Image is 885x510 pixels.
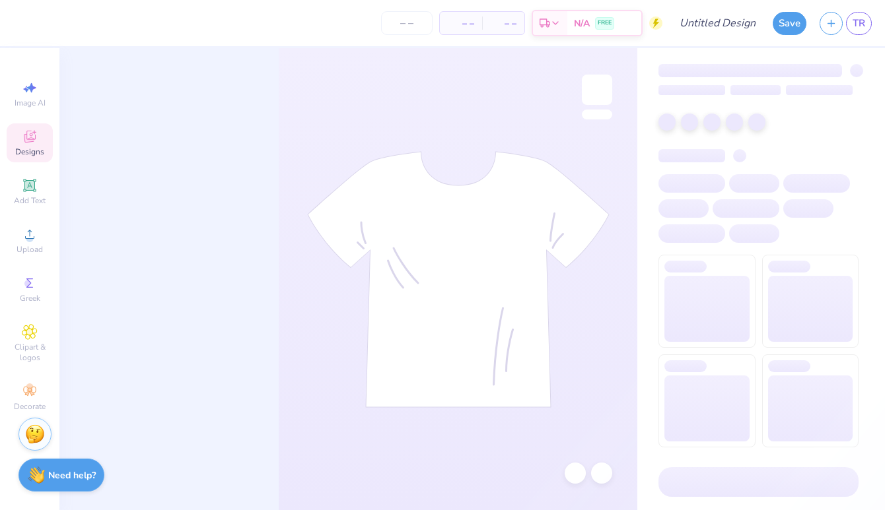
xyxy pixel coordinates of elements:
[307,151,610,408] img: tee-skeleton.svg
[448,16,474,30] span: – –
[853,16,865,31] span: TR
[15,146,44,157] span: Designs
[773,12,806,35] button: Save
[14,401,46,412] span: Decorate
[48,469,96,482] strong: Need help?
[490,16,516,30] span: – –
[669,10,766,36] input: Untitled Design
[15,98,46,108] span: Image AI
[574,16,590,30] span: N/A
[20,293,40,303] span: Greek
[17,244,43,255] span: Upload
[7,342,53,363] span: Clipart & logos
[14,195,46,206] span: Add Text
[381,11,433,35] input: – –
[846,12,872,35] a: TR
[598,18,612,28] span: FREE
